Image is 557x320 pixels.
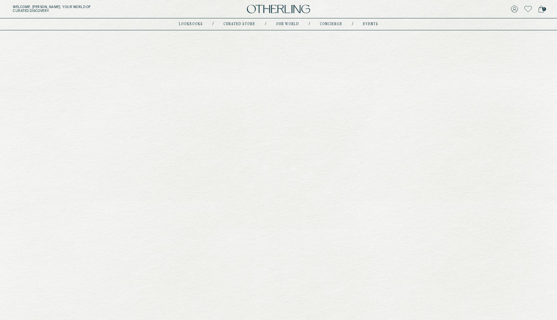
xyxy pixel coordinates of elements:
div: / [309,22,310,27]
h5: Welcome, [PERSON_NAME] . Your world of curated discovery. [13,5,172,13]
div: / [212,22,214,27]
a: lookbooks [179,23,203,26]
a: events [363,23,378,26]
div: / [265,22,266,27]
a: concierge [320,23,342,26]
a: Our world [276,23,299,26]
div: / [352,22,353,27]
a: Curated store [223,23,255,26]
a: 0 [538,5,544,14]
span: 0 [542,7,546,11]
img: logo [247,5,310,14]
